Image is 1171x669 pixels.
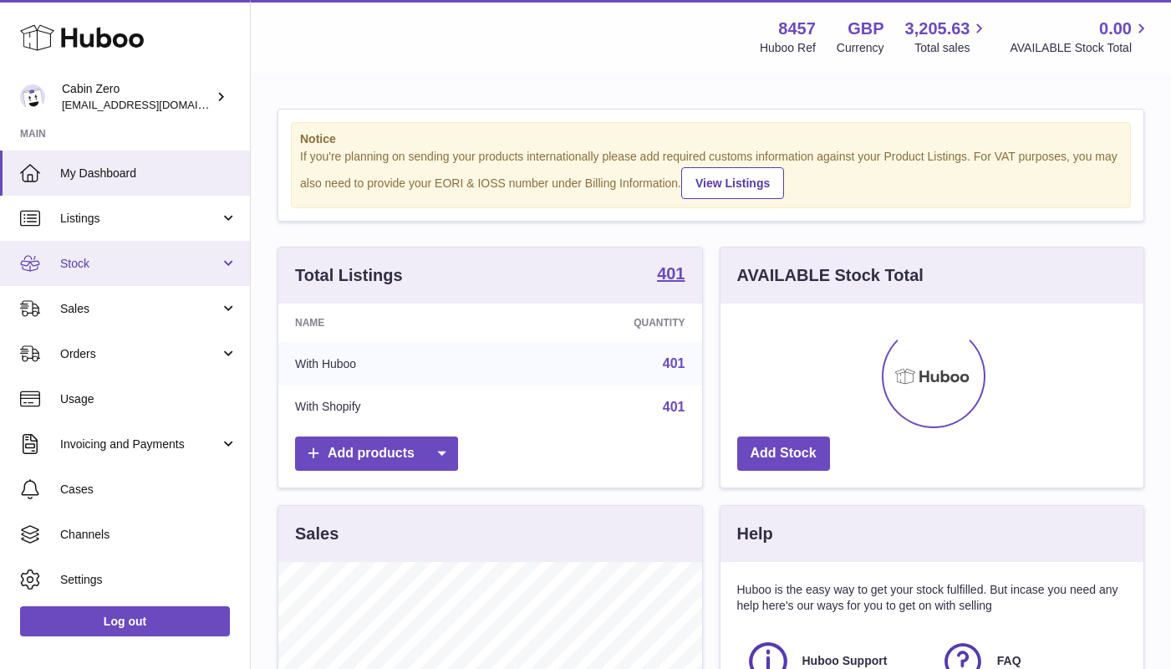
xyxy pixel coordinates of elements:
span: 3,205.63 [905,18,970,40]
a: 401 [663,356,685,370]
strong: Notice [300,131,1122,147]
a: Add products [295,437,458,471]
a: 3,205.63 Total sales [905,18,990,56]
span: Orders [60,346,220,362]
span: FAQ [997,653,1021,669]
th: Quantity [507,304,701,342]
a: View Listings [681,167,784,199]
span: AVAILABLE Stock Total [1010,40,1151,56]
span: Settings [60,572,237,588]
span: My Dashboard [60,166,237,181]
a: 401 [657,265,685,285]
div: If you're planning on sending your products internationally please add required customs informati... [300,149,1122,199]
a: Add Stock [737,437,830,471]
strong: 401 [657,265,685,282]
td: With Shopify [278,386,507,429]
span: Listings [60,211,220,227]
span: [EMAIL_ADDRESS][DOMAIN_NAME] [62,98,246,111]
a: Log out [20,606,230,636]
h3: Total Listings [295,264,403,287]
span: Sales [60,301,220,317]
th: Name [278,304,507,342]
div: Huboo Ref [760,40,816,56]
strong: 8457 [778,18,816,40]
h3: AVAILABLE Stock Total [737,264,924,287]
span: Invoicing and Payments [60,437,220,452]
img: debbychu@cabinzero.com [20,84,45,110]
div: Cabin Zero [62,81,212,113]
a: 401 [663,400,685,414]
a: 0.00 AVAILABLE Stock Total [1010,18,1151,56]
h3: Sales [295,523,339,545]
span: Stock [60,256,220,272]
div: Currency [837,40,884,56]
span: Huboo Support [802,653,888,669]
span: Total sales [914,40,989,56]
p: Huboo is the easy way to get your stock fulfilled. But incase you need any help here's our ways f... [737,582,1128,614]
span: 0.00 [1099,18,1132,40]
h3: Help [737,523,773,545]
td: With Huboo [278,342,507,386]
span: Cases [60,482,237,498]
span: Usage [60,391,237,407]
strong: GBP [848,18,883,40]
span: Channels [60,527,237,543]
